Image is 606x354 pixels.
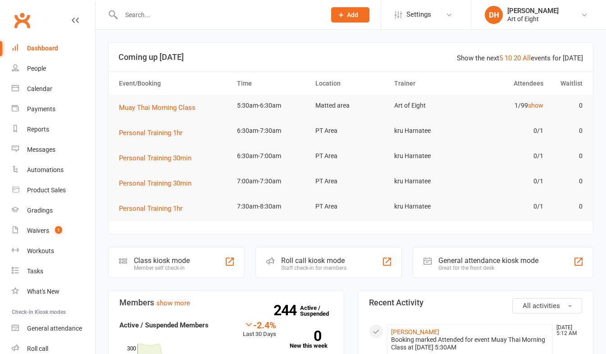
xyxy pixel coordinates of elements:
a: 244Active / Suspended [300,298,340,323]
a: Dashboard [12,38,95,59]
td: PT Area [311,145,390,167]
div: Automations [27,166,64,173]
strong: 0 [290,329,321,343]
td: 7:30am-8:30am [233,196,312,217]
span: Settings [406,5,431,25]
td: kru Harnatee [390,120,469,141]
td: 1/99 [469,95,547,116]
button: Add [331,7,369,23]
div: Roll call [27,345,48,352]
th: Trainer [390,72,469,95]
a: Product Sales [12,180,95,200]
span: Personal Training 1hr [119,129,182,137]
a: 0New this week [290,331,333,349]
button: Muay Thai Morning Class [119,102,202,113]
a: All [523,54,531,62]
div: Member self check-in [134,265,190,271]
td: PT Area [311,120,390,141]
div: -2.4% [243,320,276,330]
td: kru Harnatee [390,171,469,192]
a: 5 [499,54,503,62]
a: 10 [505,54,512,62]
div: Last 30 Days [243,320,276,339]
strong: Active / Suspended Members [119,321,209,329]
button: Personal Training 1hr [119,203,189,214]
td: 6:30am-7:00am [233,145,312,167]
input: Search... [118,9,319,21]
td: Art of Eight [390,95,469,116]
a: Tasks [12,261,95,281]
a: Payments [12,99,95,119]
span: All activities [523,302,560,310]
div: Workouts [27,247,54,254]
a: Gradings [12,200,95,221]
td: 0/1 [469,171,547,192]
div: Great for the front desk [438,265,538,271]
td: 0/1 [469,120,547,141]
div: Show the next events for [DATE] [457,53,583,64]
span: Personal Training 1hr [119,204,182,213]
a: General attendance kiosk mode [12,318,95,339]
a: [PERSON_NAME] [391,328,439,336]
div: Calendar [27,85,52,92]
th: Waitlist [547,72,587,95]
a: People [12,59,95,79]
a: show more [156,299,190,307]
span: Add [347,11,358,18]
a: Reports [12,119,95,140]
a: show [528,102,543,109]
div: People [27,65,46,72]
th: Event/Booking [115,72,233,95]
strong: 244 [273,304,300,317]
div: Art of Eight [507,15,559,23]
h3: Members [119,298,333,307]
button: Personal Training 1hr [119,127,189,138]
td: 0 [547,196,587,217]
button: Personal Training 30min [119,178,198,189]
td: kru Harnatee [390,145,469,167]
td: 0 [547,120,587,141]
td: 0/1 [469,196,547,217]
td: 6:30am-7:30am [233,120,312,141]
div: What's New [27,288,59,295]
a: What's New [12,281,95,302]
div: Dashboard [27,45,58,52]
a: 20 [514,54,521,62]
div: Reports [27,126,49,133]
div: Waivers [27,227,49,234]
div: Product Sales [27,186,66,194]
div: Gradings [27,207,53,214]
td: 5:30am-6:30am [233,95,312,116]
td: Matted area [311,95,390,116]
a: Waivers 1 [12,221,95,241]
time: [DATE] 5:12 AM [552,325,582,336]
div: Roll call kiosk mode [281,256,346,265]
div: Staff check-in for members [281,265,346,271]
th: Attendees [469,72,547,95]
div: [PERSON_NAME] [507,7,559,15]
h3: Recent Activity [369,298,583,307]
a: Messages [12,140,95,160]
a: Workouts [12,241,95,261]
a: Clubworx [11,9,33,32]
td: 0 [547,145,587,167]
td: 0 [547,171,587,192]
td: 0 [547,95,587,116]
th: Location [311,72,390,95]
div: DH [485,6,503,24]
td: 7:00am-7:30am [233,171,312,192]
span: Muay Thai Morning Class [119,104,196,112]
div: General attendance kiosk mode [438,256,538,265]
div: Payments [27,105,55,113]
div: Class kiosk mode [134,256,190,265]
div: Tasks [27,268,43,275]
button: All activities [512,298,582,313]
a: Automations [12,160,95,180]
a: Calendar [12,79,95,99]
div: Booking marked Attended for event Muay Thai Morning Class at [DATE] 5:30AM [391,336,549,351]
td: kru Harnatee [390,196,469,217]
div: General attendance [27,325,82,332]
div: Messages [27,146,55,153]
td: PT Area [311,196,390,217]
button: Personal Training 30min [119,153,198,163]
